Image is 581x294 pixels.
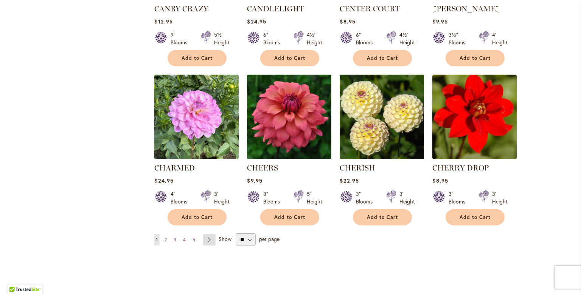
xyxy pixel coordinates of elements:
div: 4' Height [492,31,508,46]
img: CHARMED [154,75,239,159]
div: 3" Blooms [356,190,377,205]
span: $24.95 [247,18,266,25]
img: CHERRY DROP [432,75,517,159]
span: 1 [156,237,158,242]
a: 4 [181,234,188,246]
a: CHERRY DROP [432,153,517,161]
span: Add to Cart [274,55,305,61]
div: 9" Blooms [171,31,192,46]
div: 6" Blooms [263,31,284,46]
img: CHEERS [247,75,331,159]
a: CHEERS [247,163,278,172]
span: Add to Cart [367,214,398,220]
a: [PERSON_NAME] [432,4,500,13]
div: 4½' Height [399,31,415,46]
iframe: Launch Accessibility Center [6,267,27,288]
a: CHERISH [340,153,424,161]
a: CHERRY DROP [432,163,489,172]
a: 3 [172,234,178,246]
a: CHEERS [247,153,331,161]
div: 3' Height [492,190,508,205]
div: 4" Blooms [171,190,192,205]
button: Add to Cart [260,209,319,225]
a: CHARMED [154,153,239,161]
div: 3' Height [214,190,230,205]
a: CANBY CRAZY [154,4,208,13]
button: Add to Cart [168,50,227,66]
div: 3" Blooms [263,190,284,205]
div: 6" Blooms [356,31,377,46]
span: $8.95 [340,18,355,25]
button: Add to Cart [446,209,505,225]
button: Add to Cart [353,50,412,66]
div: 5½' Height [214,31,230,46]
span: $24.95 [154,177,173,184]
span: 3 [174,237,176,242]
span: Add to Cart [182,55,213,61]
span: Show [219,235,231,242]
button: Add to Cart [260,50,319,66]
span: $9.95 [247,177,262,184]
span: Add to Cart [182,214,213,220]
button: Add to Cart [168,209,227,225]
div: 3' Height [399,190,415,205]
span: $8.95 [432,177,448,184]
span: 5 [193,237,195,242]
span: 2 [165,237,167,242]
img: CHERISH [340,75,424,159]
a: CANDLELIGHT [247,4,304,13]
span: Add to Cart [460,55,491,61]
span: 4 [183,237,186,242]
div: 4½' Height [307,31,322,46]
div: 5' Height [307,190,322,205]
span: Add to Cart [367,55,398,61]
a: 5 [191,234,197,246]
a: CHERISH [340,163,375,172]
span: Add to Cart [274,214,305,220]
span: $12.95 [154,18,172,25]
span: $22.95 [340,177,359,184]
span: Add to Cart [460,214,491,220]
a: 2 [163,234,169,246]
a: CHARMED [154,163,195,172]
a: CENTER COURT [340,4,400,13]
span: $9.95 [432,18,447,25]
button: Add to Cart [446,50,505,66]
button: Add to Cart [353,209,412,225]
span: per page [259,235,280,242]
div: 3½" Blooms [449,31,470,46]
div: 3" Blooms [449,190,470,205]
